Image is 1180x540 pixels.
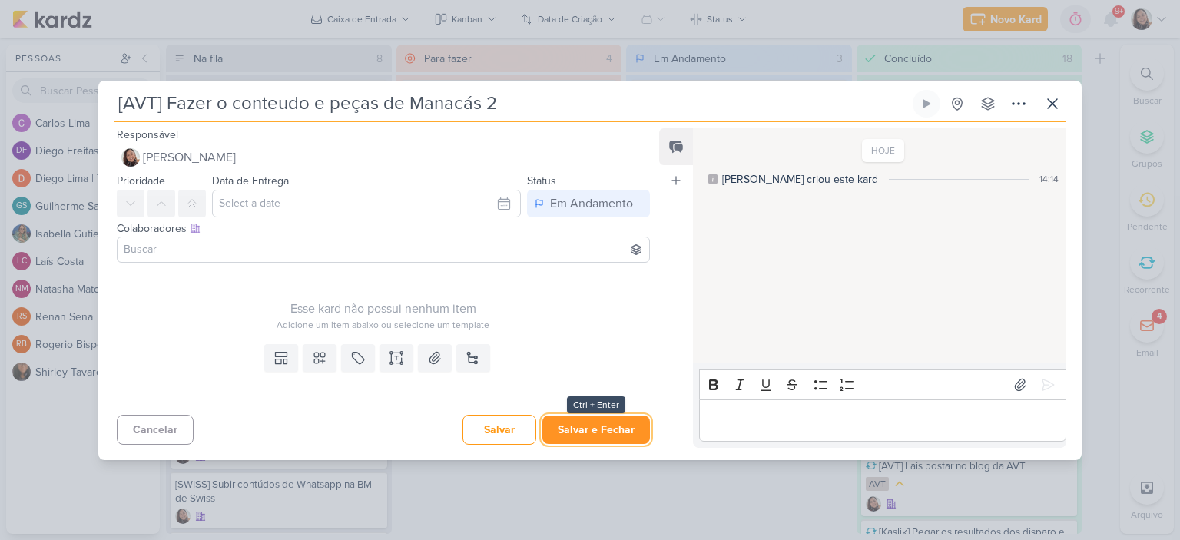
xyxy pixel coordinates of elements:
label: Status [527,174,556,187]
button: Em Andamento [527,190,650,217]
button: Salvar [462,415,536,445]
label: Data de Entrega [212,174,289,187]
div: Editor toolbar [699,369,1066,399]
label: Prioridade [117,174,165,187]
div: Ctrl + Enter [567,396,625,413]
label: Responsável [117,128,178,141]
div: Editor editing area: main [699,399,1066,442]
input: Kard Sem Título [114,90,910,118]
div: Adicione um item abaixo ou selecione um template [117,318,650,332]
button: Salvar e Fechar [542,416,650,444]
button: Cancelar [117,415,194,445]
div: Ligar relógio [920,98,933,110]
div: Em Andamento [550,194,633,213]
div: Colaboradores [117,220,650,237]
div: 14:14 [1039,172,1059,186]
div: Esse kard não possui nenhum item [117,300,650,318]
button: [PERSON_NAME] [117,144,650,171]
input: Select a date [212,190,521,217]
span: [PERSON_NAME] [143,148,236,167]
div: [PERSON_NAME] criou este kard [722,171,878,187]
img: Sharlene Khoury [121,148,140,167]
input: Buscar [121,240,646,259]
